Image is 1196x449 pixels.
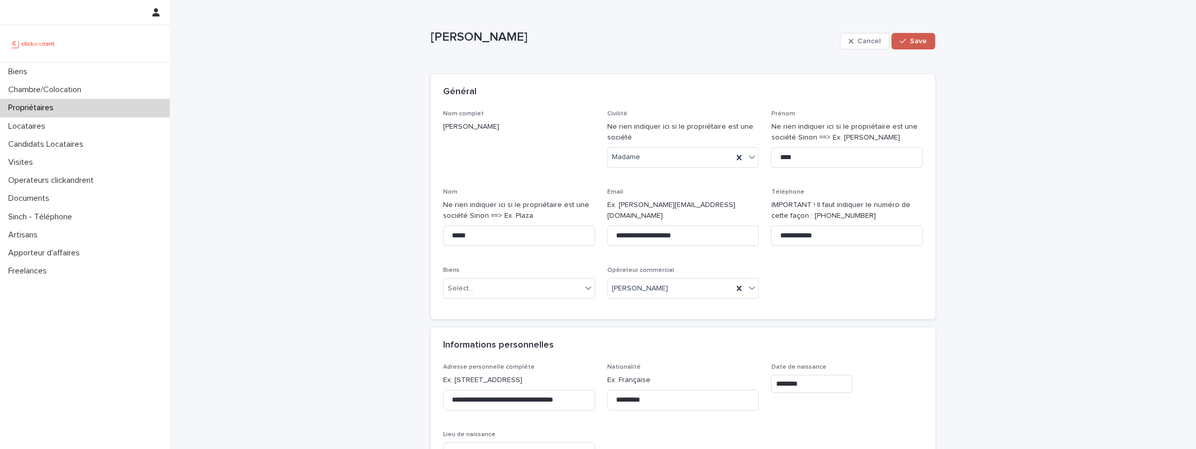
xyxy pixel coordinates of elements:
p: Artisans [4,230,46,240]
p: Biens [4,67,36,77]
span: [PERSON_NAME] [612,283,668,294]
span: Cancel [857,38,881,45]
span: Date de naissance [771,364,826,370]
span: Nationalité [607,364,641,370]
img: UCB0brd3T0yccxBKYDjQ [8,33,58,54]
h2: Général [443,87,477,98]
button: Cancel [840,33,889,49]
p: [PERSON_NAME] [431,30,836,45]
p: Documents [4,194,58,203]
p: Visites [4,158,41,167]
p: IMPORTANT ! Il faut indiquer le numéro de cette façon : [PHONE_NUMBER] [771,200,923,221]
p: Ne rien indiquer ici si le propriétaire est une société Sinon ==> Ex: Plaza [443,200,595,221]
button: Save [891,33,935,49]
span: Prénom [771,111,795,117]
p: Ex: [PERSON_NAME][EMAIL_ADDRESS][DOMAIN_NAME] [607,200,759,221]
span: Nom [443,189,458,195]
p: Ne rien indiquer ici si le propriétaire est une société [607,122,759,143]
span: Email [607,189,623,195]
p: Ne rien indiquer ici si le propriétaire est une société Sinon ==> Ex: [PERSON_NAME] [771,122,923,143]
p: Locataires [4,122,54,131]
span: Adresse personnelle complète [443,364,535,370]
p: Apporteur d'affaires [4,248,88,258]
span: Lieu de naissance [443,431,496,438]
h2: Informations personnelles [443,340,554,351]
span: Save [910,38,927,45]
span: Biens [443,267,460,273]
span: Nom complet [443,111,484,117]
p: Ex: Française [607,375,759,386]
p: Sinch - Téléphone [4,212,80,222]
p: Chambre/Colocation [4,85,90,95]
p: Propriétaires [4,103,62,113]
p: [PERSON_NAME] [443,122,595,132]
span: Civilité [607,111,627,117]
p: Candidats Locataires [4,140,92,149]
p: Operateurs clickandrent [4,176,102,185]
div: Select... [448,283,473,294]
p: Ex: [STREET_ADDRESS] [443,375,595,386]
p: Freelances [4,266,55,276]
span: Opérateur commercial [607,267,674,273]
span: Madame [612,152,640,163]
span: Téléphone [771,189,804,195]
